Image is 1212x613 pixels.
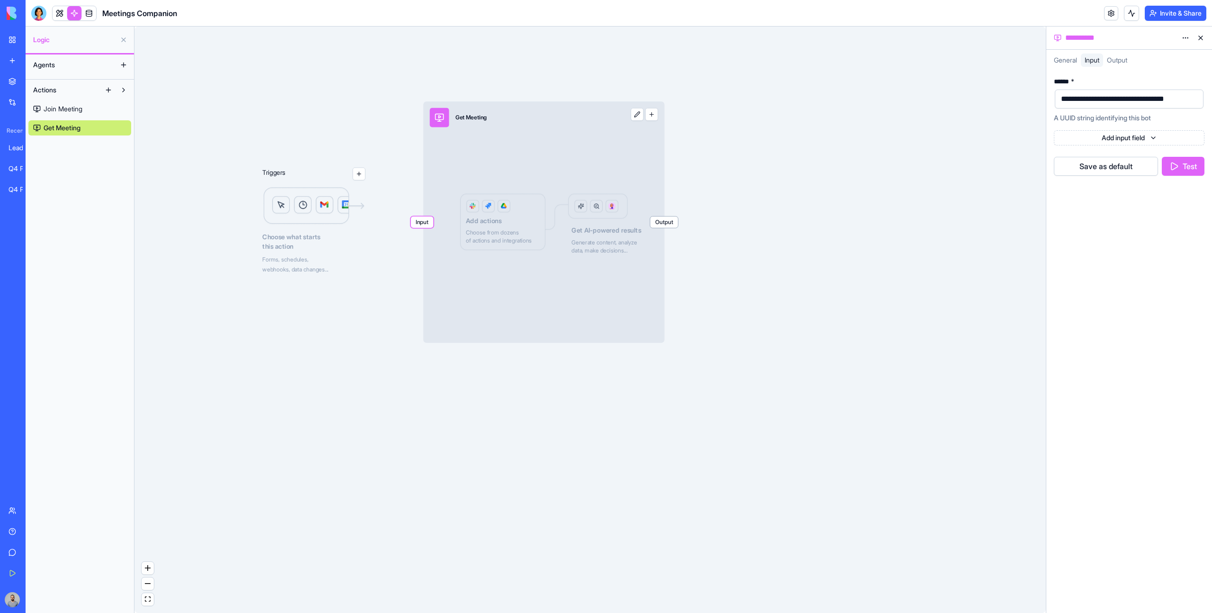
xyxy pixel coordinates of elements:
img: logo [7,7,65,20]
a: Q4 Project Tracker [3,159,41,178]
div: TriggersLogicChoose what startsthis actionForms, schedules,webhooks, data changes... [262,142,365,274]
button: Agents [28,57,116,72]
div: A UUID string identifying this bot [1054,113,1204,123]
button: Actions [28,82,101,98]
span: Join Meeting [44,104,82,114]
div: Q4 Project Tracker [9,185,35,194]
span: Agents [33,60,55,70]
span: Input [411,216,434,228]
span: Output [1107,56,1127,64]
div: Q4 Project Tracker [9,164,35,173]
img: image_123650291_bsq8ao.jpg [5,592,20,607]
span: General [1054,56,1077,64]
div: InputGet MeetingOutputLogicAdd actionsChoose from dozensof actions and integrationsGet AI-powered... [423,101,664,343]
span: Recent [3,127,23,135]
p: Triggers [262,168,285,180]
img: Logic [262,187,365,225]
a: Join Meeting [28,101,131,117]
span: Input [1085,56,1099,64]
button: fit view [142,593,154,606]
span: Get Meeting [44,123,80,133]
span: Forms, schedules, webhooks, data changes... [262,256,328,272]
span: Choose what starts this action [262,232,365,252]
button: zoom in [142,562,154,575]
span: Logic [33,35,116,45]
a: Lead Enrichment Pro [3,138,41,157]
div: Get Meeting [455,114,487,122]
span: Actions [33,85,56,95]
div: Lead Enrichment Pro [9,143,35,153]
button: zoom out [142,577,154,590]
span: Meetings Companion [102,8,177,19]
span: Output [650,216,678,228]
button: Add input field [1054,130,1204,145]
button: Invite & Share [1145,6,1206,21]
a: Get Meeting [28,120,131,135]
button: Test [1162,157,1204,176]
button: Save as default [1054,157,1158,176]
a: Q4 Project Tracker [3,180,41,199]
